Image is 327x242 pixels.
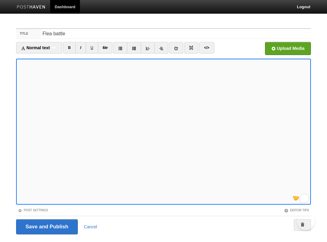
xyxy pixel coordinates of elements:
a: I [75,42,86,54]
iframe: Help Scout Beacon - Open [297,212,315,230]
a: Editor Tips [284,209,309,212]
a: Post Settings [18,209,48,212]
a: Str [98,42,113,54]
del: Str [103,46,108,50]
span: Normal text [21,45,50,50]
a: B [63,42,76,54]
input: Save and Publish [16,219,78,234]
img: pagebreak-icon.png [189,46,193,50]
a: U [86,42,98,54]
a: Cancel [84,224,97,229]
label: Title [16,29,41,39]
img: Posthaven-bar [17,5,46,10]
a: </> [199,42,214,54]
